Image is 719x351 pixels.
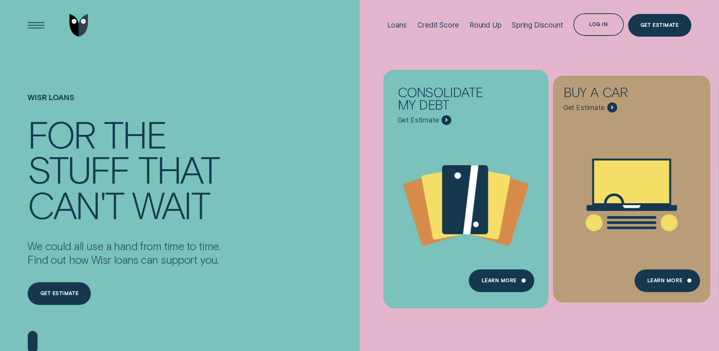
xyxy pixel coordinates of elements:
[563,104,605,112] span: Get Estimate
[28,239,220,266] p: We could all use a hand from time to time. Find out how Wisr loans can support you.
[628,14,691,37] a: Get Estimate
[563,86,664,102] div: Buy a car
[387,21,407,29] div: Loans
[25,14,48,37] button: Open Menu
[398,86,499,115] div: Consolidate my debt
[417,21,459,29] div: Credit Score
[387,75,545,296] a: Consolidate my debt - Learn more
[138,151,219,186] div: that
[28,116,95,151] div: For
[553,75,710,296] a: Buy a car - Learn more
[28,93,220,116] h1: Wisr loans
[469,269,534,292] a: Learn more
[104,116,166,151] div: the
[470,21,502,29] div: Round Up
[634,269,700,292] a: Learn More
[28,282,91,305] a: Get estimate
[28,187,123,222] div: can't
[512,21,563,29] div: Spring Discount
[398,116,439,124] span: Get Estimate
[28,116,220,221] h4: For the stuff that can't wait
[573,13,624,36] button: Log in
[28,151,129,186] div: stuff
[69,14,88,37] img: Wisr
[132,187,209,222] div: wait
